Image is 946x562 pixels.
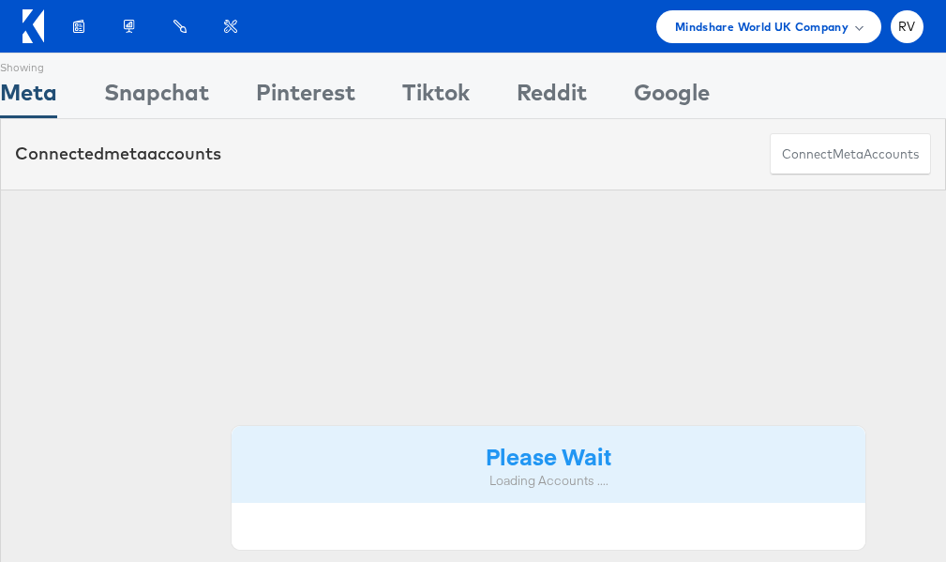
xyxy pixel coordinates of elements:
[246,472,851,490] div: Loading Accounts ....
[634,76,710,118] div: Google
[517,76,587,118] div: Reddit
[15,142,221,166] div: Connected accounts
[770,133,931,175] button: ConnectmetaAccounts
[256,76,355,118] div: Pinterest
[486,440,611,471] strong: Please Wait
[402,76,470,118] div: Tiktok
[104,76,209,118] div: Snapchat
[675,17,848,37] span: Mindshare World UK Company
[833,145,863,163] span: meta
[104,143,147,164] span: meta
[898,21,916,33] span: RV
